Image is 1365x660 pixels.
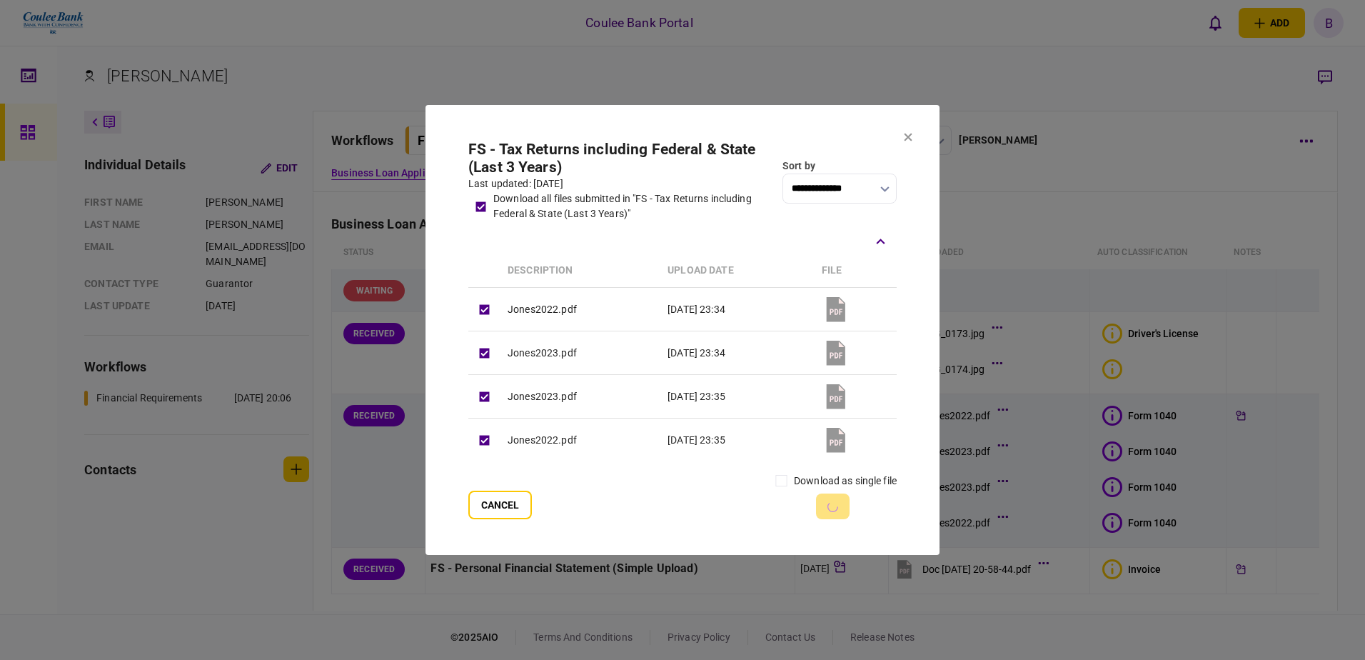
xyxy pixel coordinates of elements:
[660,419,815,462] td: [DATE] 23:35
[500,331,660,375] td: Jones2023.pdf
[468,176,775,191] div: last updated: [DATE]
[782,159,897,174] div: Sort by
[500,254,660,288] th: Description
[500,375,660,419] td: Jones2023.pdf
[468,141,775,176] h2: FS - Tax Returns including Federal & State (Last 3 Years)
[794,474,897,489] label: download as single file
[500,419,660,462] td: Jones2022.pdf
[660,288,815,331] td: [DATE] 23:34
[815,254,897,288] th: file
[660,254,815,288] th: upload date
[660,331,815,375] td: [DATE] 23:34
[468,491,532,519] button: Cancel
[660,375,815,419] td: [DATE] 23:35
[500,288,660,331] td: Jones2022.pdf
[493,191,775,221] div: download all files submitted in "FS - Tax Returns including Federal & State (Last 3 Years)"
